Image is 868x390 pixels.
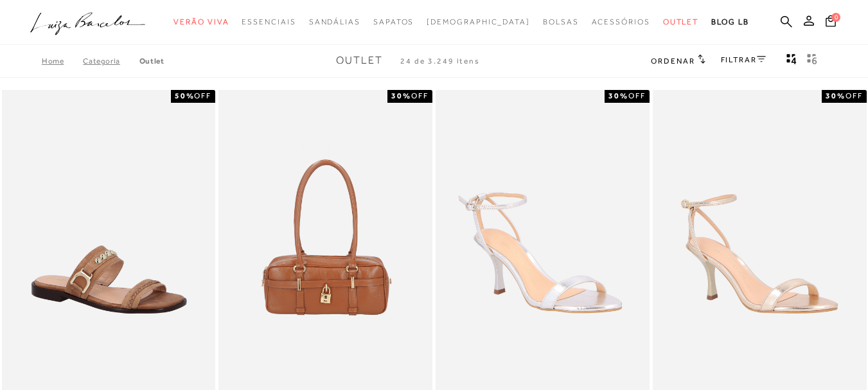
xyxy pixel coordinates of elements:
a: categoryNavScreenReaderText [309,10,360,34]
button: 0 [822,14,840,31]
strong: 30% [391,91,411,100]
a: categoryNavScreenReaderText [242,10,296,34]
a: categoryNavScreenReaderText [663,10,699,34]
span: Ordenar [651,57,695,66]
span: Acessórios [592,17,650,26]
strong: 30% [608,91,628,100]
span: BLOG LB [711,17,748,26]
span: 24 de 3.249 itens [400,57,480,66]
span: Sandálias [309,17,360,26]
span: Sapatos [373,17,414,26]
span: OFF [846,91,863,100]
strong: 50% [175,91,195,100]
span: 0 [831,13,840,22]
span: Bolsas [543,17,579,26]
a: categoryNavScreenReaderText [592,10,650,34]
a: noSubCategoriesText [427,10,530,34]
span: Essenciais [242,17,296,26]
span: [DEMOGRAPHIC_DATA] [427,17,530,26]
a: Categoria [83,57,139,66]
span: Verão Viva [173,17,229,26]
a: categoryNavScreenReaderText [543,10,579,34]
span: OFF [628,91,646,100]
strong: 30% [826,91,846,100]
span: OFF [411,91,429,100]
a: BLOG LB [711,10,748,34]
a: categoryNavScreenReaderText [373,10,414,34]
button: gridText6Desc [803,53,821,69]
a: FILTRAR [721,55,766,64]
span: OFF [194,91,211,100]
span: Outlet [663,17,699,26]
a: Home [42,57,83,66]
a: categoryNavScreenReaderText [173,10,229,34]
a: Outlet [139,57,164,66]
button: Mostrar 4 produtos por linha [783,53,801,69]
span: Outlet [336,55,383,66]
